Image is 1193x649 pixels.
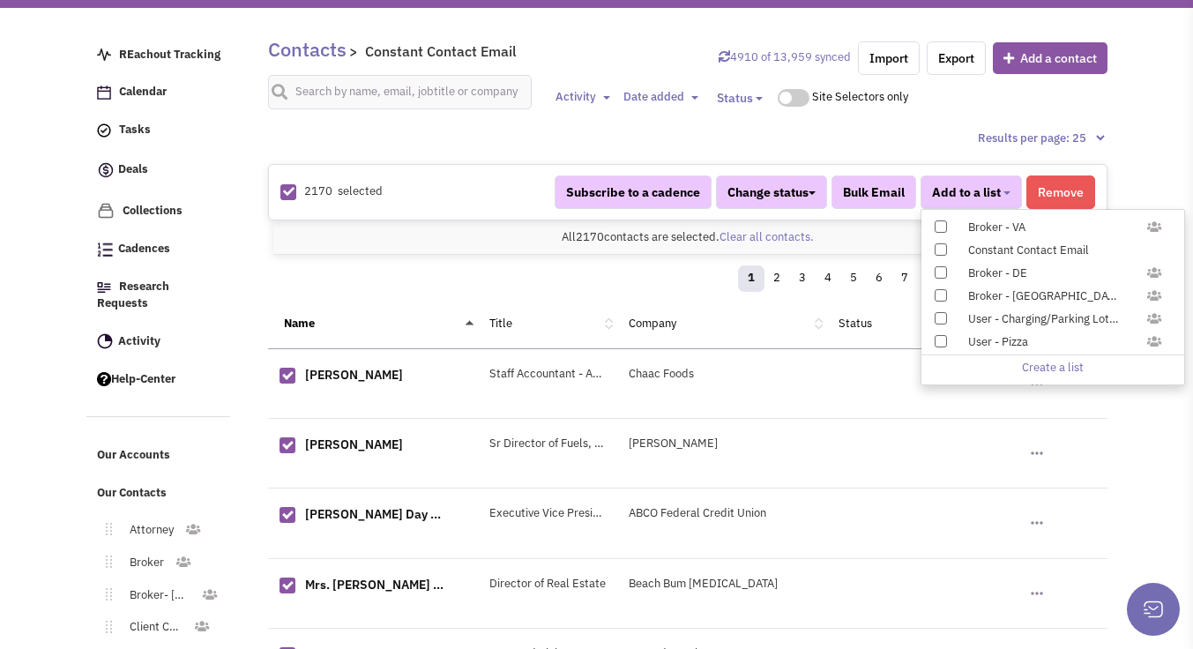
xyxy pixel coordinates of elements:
[112,518,184,543] a: Attorney
[716,175,827,209] button: Change status
[284,316,315,331] a: Name
[993,42,1107,74] button: Add a contact
[338,183,383,198] span: selected
[550,88,615,107] button: Activity
[957,288,1131,305] div: Broker - [GEOGRAPHIC_DATA]
[789,265,816,292] a: 3
[88,152,231,190] a: Deals
[719,49,851,64] a: Sync contacts with Retailsphere
[927,41,986,75] a: Export.xlsx
[304,183,332,198] span: 2170
[88,233,231,266] a: Cadences
[119,123,151,138] span: Tasks
[932,184,1001,200] span: Add to a list
[891,265,918,292] a: 7
[489,316,512,331] a: Title
[815,265,841,292] a: 4
[617,436,827,452] div: [PERSON_NAME]
[921,194,1184,213] label: Broker - OH
[88,477,231,511] a: Our Contacts
[97,160,115,181] img: icon-deals.svg
[617,505,827,522] div: ABCO Federal Credit Union
[921,217,1184,236] label: Broker - VA
[88,114,231,147] a: Tasks
[921,240,1184,259] label: Constant Contact Email
[97,86,111,100] img: Calendar.png
[478,366,618,383] div: Staff Accountant - Accounts Payable
[957,197,1131,213] div: Broker - [GEOGRAPHIC_DATA]
[88,194,231,228] a: Collections
[858,41,920,75] a: Import
[88,271,231,321] a: Research Requests
[97,123,111,138] img: icon-tasks.png
[478,436,618,452] div: Sr Director of Fuels, Forecourt, Advertise & Const
[118,242,170,257] span: Cadences
[349,42,517,60] span: > Constant Contact Email
[1026,175,1095,209] button: Remove
[97,485,167,500] span: Our Contacts
[97,621,112,633] img: Move.png
[280,184,296,200] img: Rectangle.png
[957,265,1131,282] div: Broker - DE
[957,220,1131,236] div: Broker - VA
[957,311,1131,328] div: User - Charging/Parking Lot Users
[957,242,1167,259] div: Constant Contact Email
[576,229,604,244] span: 2170
[88,363,231,397] a: Help-Center
[268,75,533,109] input: Search by name, email, jobtitle or company
[917,265,943,292] a: 8
[617,366,827,383] div: Chaac Foods
[97,372,111,386] img: help.png
[88,39,231,72] a: REachout Tracking
[88,439,231,473] a: Our Accounts
[629,316,676,331] a: Company
[88,325,231,359] a: Activity
[123,203,183,218] span: Collections
[97,279,169,310] span: Research Requests
[623,89,684,104] span: Date added
[478,505,618,522] div: Executive Vice President of Operations
[717,90,753,106] span: Status
[119,47,220,62] span: REachout Tracking
[866,265,892,292] a: 6
[618,88,704,107] button: Date added
[112,583,201,608] a: Broker- [GEOGRAPHIC_DATA]
[88,76,231,109] a: Calendar
[957,334,1131,351] div: User - Pizza
[112,615,194,640] a: Client Contact
[119,85,167,100] span: Calendar
[305,506,441,522] a: [PERSON_NAME] Day ...
[555,175,712,209] button: Subscribe to a cadence
[97,282,111,293] img: Research.png
[305,577,444,593] a: Mrs. [PERSON_NAME] ...
[921,263,1184,282] label: Broker - DE
[97,448,170,463] span: Our Accounts
[555,89,596,104] span: Activity
[97,588,112,601] img: Move.png
[831,175,916,209] button: Bulk Email
[764,265,790,292] a: 2
[305,436,403,452] a: [PERSON_NAME]
[305,367,403,383] a: [PERSON_NAME]
[738,265,764,292] a: 1
[97,202,115,220] img: icon-collection-lavender.png
[562,229,814,244] span: All contacts are selected.
[706,82,773,114] button: Status
[812,89,915,106] div: Site Selectors only
[839,316,872,331] a: Status
[921,332,1184,351] label: User - Pizza
[478,576,618,593] div: Director of Real Estate
[720,229,814,244] a: Clear all contacts.
[112,550,175,576] a: Broker
[97,523,112,535] img: Move.png
[118,333,160,348] span: Activity
[921,175,1022,209] button: Add to a list
[921,286,1184,305] label: Broker - NY
[97,556,112,568] img: Move.png
[921,309,1184,328] label: User - Charging/Parking Lot Users
[268,36,347,62] a: Contacts
[926,360,1180,377] a: Create a list
[840,265,867,292] a: 5
[97,242,113,257] img: Cadences_logo.png
[617,576,827,593] div: Beach Bum [MEDICAL_DATA]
